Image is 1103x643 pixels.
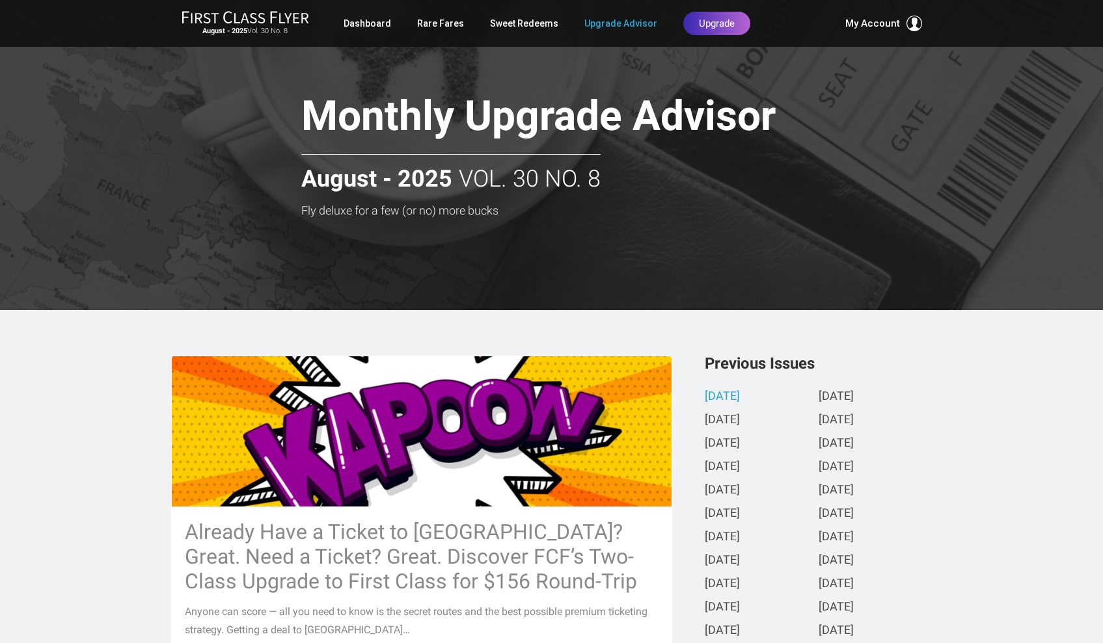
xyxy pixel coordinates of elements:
[819,390,854,404] a: [DATE]
[705,531,740,544] a: [DATE]
[819,577,854,591] a: [DATE]
[705,413,740,427] a: [DATE]
[182,27,309,36] small: Vol. 30 No. 8
[185,519,659,594] h3: Already Have a Ticket to [GEOGRAPHIC_DATA]? Great. Need a Ticket? Great. Discover FCF’s Two-Class...
[705,601,740,614] a: [DATE]
[819,601,854,614] a: [DATE]
[705,507,740,521] a: [DATE]
[417,12,464,35] a: Rare Fares
[182,10,309,36] a: First Class FlyerAugust - 2025Vol. 30 No. 8
[202,27,247,35] strong: August - 2025
[705,577,740,591] a: [DATE]
[584,12,657,35] a: Upgrade Advisor
[705,437,740,451] a: [DATE]
[845,16,900,31] span: My Account
[301,204,867,217] h3: Fly deluxe for a few (or no) more bucks
[705,624,740,638] a: [DATE]
[490,12,558,35] a: Sweet Redeems
[344,12,391,35] a: Dashboard
[705,460,740,474] a: [DATE]
[819,531,854,544] a: [DATE]
[819,413,854,427] a: [DATE]
[845,16,922,31] button: My Account
[301,166,452,192] strong: August - 2025
[819,437,854,451] a: [DATE]
[301,94,867,144] h1: Monthly Upgrade Advisor
[705,484,740,497] a: [DATE]
[819,484,854,497] a: [DATE]
[705,554,740,568] a: [DATE]
[819,460,854,474] a: [DATE]
[683,12,750,35] a: Upgrade
[182,10,309,24] img: First Class Flyer
[705,390,740,404] a: [DATE]
[819,554,854,568] a: [DATE]
[301,154,601,192] h2: Vol. 30 No. 8
[705,356,933,371] h3: Previous Issues
[819,624,854,638] a: [DATE]
[819,507,854,521] a: [DATE]
[185,603,659,639] p: Anyone can score — all you need to know is the secret routes and the best possible premium ticket...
